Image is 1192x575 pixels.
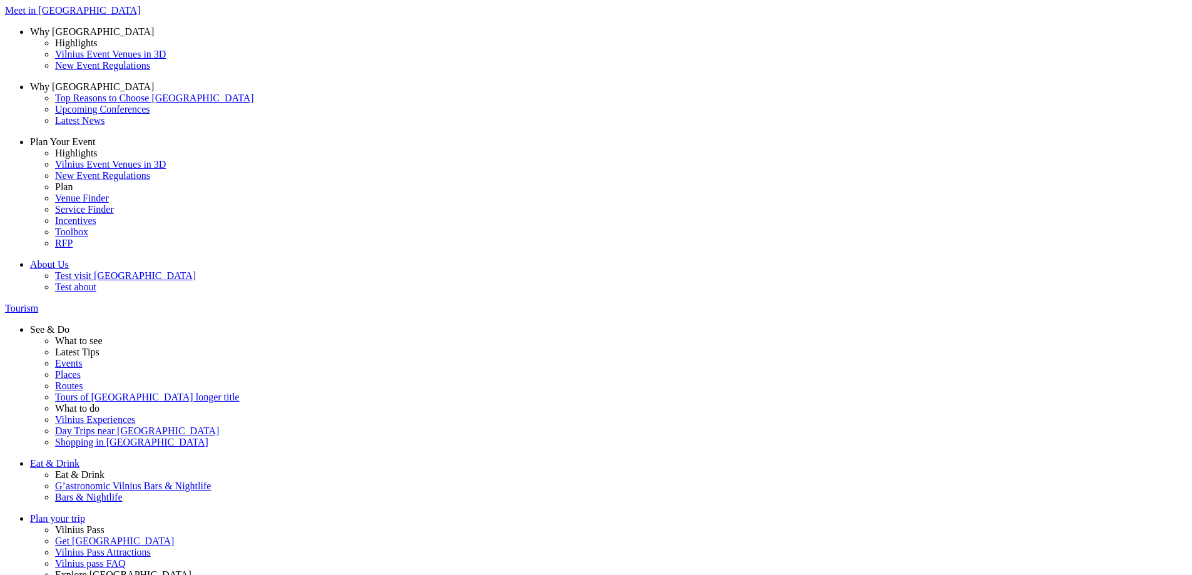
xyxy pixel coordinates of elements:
span: Places [55,369,81,380]
a: RFP [55,238,1187,249]
span: Meet in [GEOGRAPHIC_DATA] [5,5,140,16]
a: Vilnius Event Venues in 3D [55,49,1187,60]
span: G’astronomic Vilnius Bars & Nightlife [55,481,211,491]
a: Routes [55,380,1187,392]
a: Shopping in [GEOGRAPHIC_DATA] [55,437,1187,448]
a: Upcoming Conferences [55,104,1187,115]
a: Test about [55,282,1187,293]
span: Vilnius Experiences [55,414,135,425]
span: Vilnius Pass Attractions [55,547,151,557]
a: Latest News [55,115,1187,126]
span: Vilnius Event Venues in 3D [55,159,166,170]
span: Highlights [55,38,98,48]
span: Highlights [55,148,98,158]
a: Tours of [GEOGRAPHIC_DATA] longer title [55,392,1187,403]
a: Meet in [GEOGRAPHIC_DATA] [5,5,1187,16]
span: Day Trips near [GEOGRAPHIC_DATA] [55,425,219,436]
span: Eat & Drink [55,469,104,480]
a: Vilnius pass FAQ [55,558,1187,569]
span: Plan Your Event [30,136,95,147]
span: Plan your trip [30,513,85,524]
span: Tourism [5,303,38,313]
span: Latest Tips [55,347,99,357]
span: Bars & Nightlife [55,492,123,502]
a: About Us [30,259,1187,270]
a: Bars & Nightlife [55,492,1187,503]
a: G’astronomic Vilnius Bars & Nightlife [55,481,1187,492]
span: What to see [55,335,103,346]
span: Vilnius Pass [55,524,104,535]
span: Service Finder [55,204,114,215]
span: See & Do [30,324,69,335]
span: Why [GEOGRAPHIC_DATA] [30,81,154,92]
span: Venue Finder [55,193,109,203]
a: Toolbox [55,226,1187,238]
a: Events [55,358,1187,369]
span: Get [GEOGRAPHIC_DATA] [55,536,174,546]
span: Tours of [GEOGRAPHIC_DATA] longer title [55,392,239,402]
a: New Event Regulations [55,60,1187,71]
a: Tourism [5,303,1187,314]
a: Vilnius Experiences [55,414,1187,425]
span: What to do [55,403,99,414]
a: Service Finder [55,204,1187,215]
span: New Event Regulations [55,60,150,71]
a: Test visit [GEOGRAPHIC_DATA] [55,270,1187,282]
span: Toolbox [55,226,88,237]
a: Plan your trip [30,513,1187,524]
span: Shopping in [GEOGRAPHIC_DATA] [55,437,208,447]
a: Eat & Drink [30,458,1187,469]
a: Vilnius Pass Attractions [55,547,1187,558]
span: Events [55,358,83,369]
span: Vilnius pass FAQ [55,558,126,569]
a: Get [GEOGRAPHIC_DATA] [55,536,1187,547]
a: Venue Finder [55,193,1187,204]
a: Incentives [55,215,1187,226]
span: Why [GEOGRAPHIC_DATA] [30,26,154,37]
span: Vilnius Event Venues in 3D [55,49,166,59]
span: Eat & Drink [30,458,79,469]
a: Top Reasons to Choose [GEOGRAPHIC_DATA] [55,93,1187,104]
span: Incentives [55,215,96,226]
a: Day Trips near [GEOGRAPHIC_DATA] [55,425,1187,437]
span: RFP [55,238,73,248]
span: New Event Regulations [55,170,150,181]
a: Vilnius Event Venues in 3D [55,159,1187,170]
a: New Event Regulations [55,170,1187,181]
a: Places [55,369,1187,380]
span: Routes [55,380,83,391]
span: Plan [55,181,73,192]
span: About Us [30,259,69,270]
